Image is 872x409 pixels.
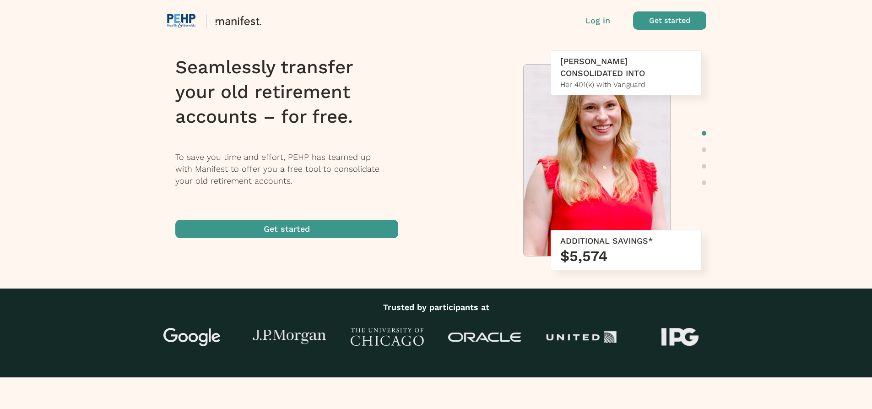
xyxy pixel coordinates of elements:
[585,15,610,27] button: Log in
[633,11,706,30] button: Get started
[524,65,670,261] img: Meredith
[166,13,197,28] img: vendor logo
[253,330,326,345] img: J.P Morgan
[560,55,692,79] div: [PERSON_NAME] CONSOLIDATED INTO
[175,55,410,129] h1: Seamlessly transfer your old retirement accounts – for free.
[448,333,521,342] img: Oracle
[166,11,441,30] button: vendor logo
[560,79,692,90] div: Her 401(k) with Vanguard
[560,235,692,247] div: ADDITIONAL SAVINGS*
[351,328,424,346] img: University of Chicago
[175,151,410,187] p: To save you time and effort, PEHP has teamed up with Manifest to offer you a free tool to consoli...
[175,220,398,238] button: Get started
[155,328,228,346] img: Google
[560,247,692,265] h3: $5,574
